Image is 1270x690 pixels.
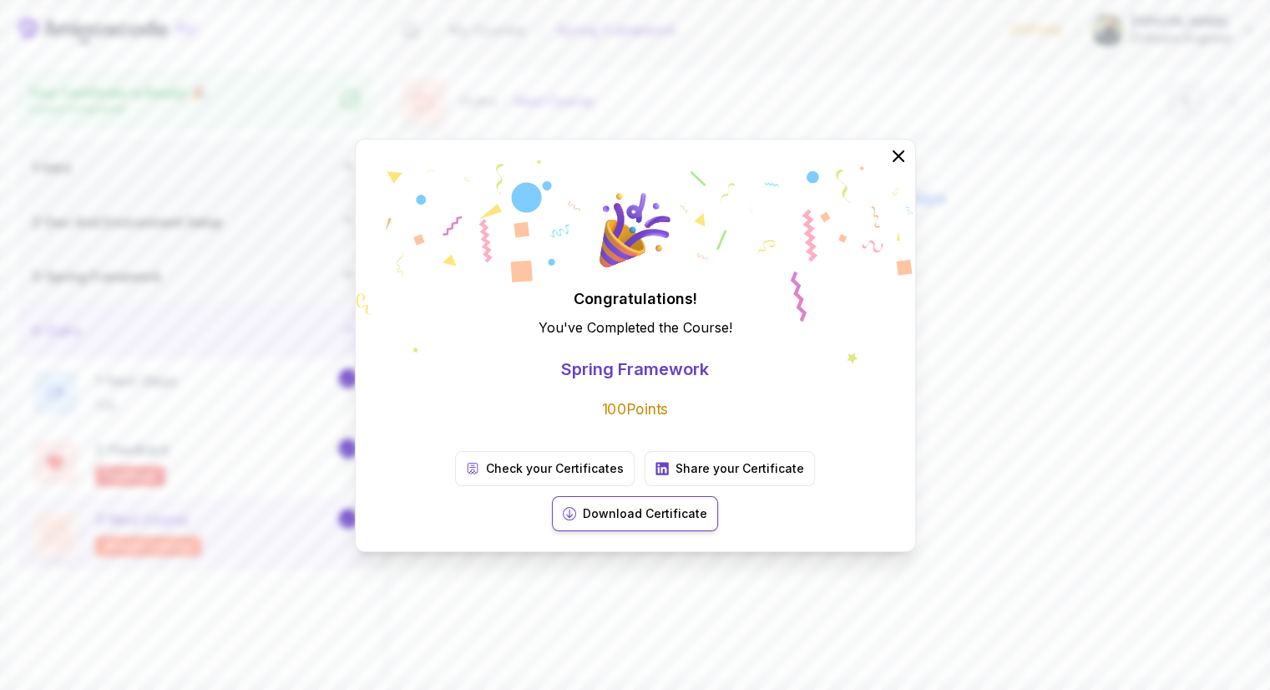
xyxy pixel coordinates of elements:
[602,398,668,419] p: 100 Points
[561,358,709,381] p: Spring Framework
[455,451,635,486] a: Check your Certificates
[486,460,624,477] p: Check your Certificates
[552,496,718,531] button: Download Certificate
[583,505,707,522] p: Download Certificate
[675,460,804,477] p: Share your Certificate
[645,451,815,486] a: Share your Certificate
